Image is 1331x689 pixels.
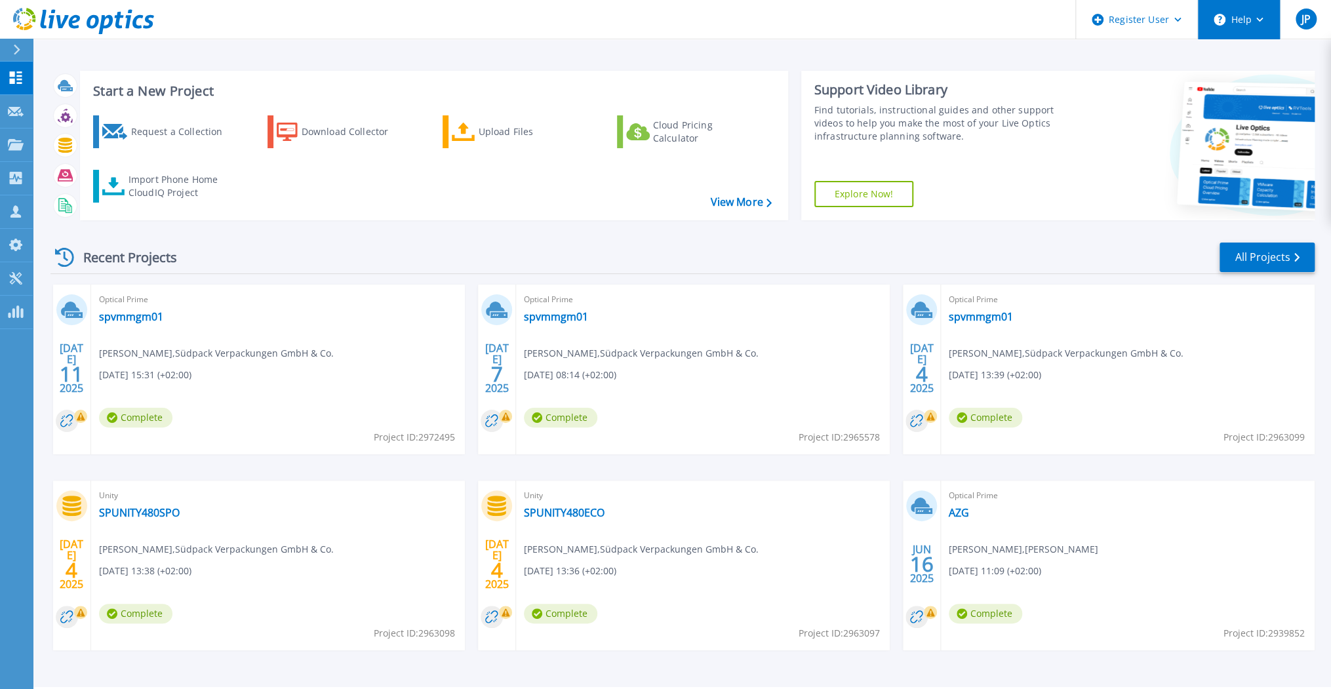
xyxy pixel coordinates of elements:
span: [DATE] 15:31 (+02:00) [99,368,191,382]
span: [DATE] 13:36 (+02:00) [524,564,616,578]
span: [DATE] 11:09 (+02:00) [949,564,1041,578]
span: [PERSON_NAME] , Südpack Verpackungen GmbH & Co. [99,542,334,557]
span: Complete [524,604,597,623]
div: [DATE] 2025 [484,540,509,588]
span: Project ID: 2972495 [374,430,455,444]
a: AZG [949,506,969,519]
a: View More [710,196,771,208]
span: Unity [99,488,457,503]
a: spvmmgm01 [524,310,588,323]
span: Optical Prime [99,292,457,307]
a: Explore Now! [814,181,914,207]
span: [DATE] 13:38 (+02:00) [99,564,191,578]
a: spvmmgm01 [99,310,163,323]
span: Project ID: 2939852 [1223,626,1305,640]
span: Project ID: 2963097 [799,626,880,640]
span: 4 [915,368,927,380]
span: 11 [60,368,83,380]
div: [DATE] 2025 [59,344,84,392]
a: Upload Files [443,115,589,148]
span: Project ID: 2963099 [1223,430,1305,444]
span: Complete [99,604,172,623]
span: Optical Prime [949,488,1307,503]
div: Support Video Library [814,81,1077,98]
span: [PERSON_NAME] , Südpack Verpackungen GmbH & Co. [949,346,1183,361]
span: 16 [909,559,933,570]
span: [DATE] 08:14 (+02:00) [524,368,616,382]
div: JUN 2025 [909,540,934,588]
div: Find tutorials, instructional guides and other support videos to help you make the most of your L... [814,104,1077,143]
span: Project ID: 2965578 [799,430,880,444]
div: Import Phone Home CloudIQ Project [129,173,231,199]
span: Complete [949,408,1022,427]
span: JP [1301,14,1310,24]
span: Optical Prime [524,292,882,307]
span: Project ID: 2963098 [374,626,455,640]
div: Upload Files [479,119,584,145]
span: [DATE] 13:39 (+02:00) [949,368,1041,382]
h3: Start a New Project [93,84,771,98]
a: Cloud Pricing Calculator [617,115,763,148]
a: Request a Collection [93,115,239,148]
a: spvmmgm01 [949,310,1013,323]
div: [DATE] 2025 [59,540,84,588]
a: SPUNITY480SPO [99,506,180,519]
span: 4 [490,564,502,576]
a: Download Collector [268,115,414,148]
span: Complete [949,604,1022,623]
div: Request a Collection [130,119,235,145]
span: Unity [524,488,882,503]
span: 7 [490,368,502,380]
a: SPUNITY480ECO [524,506,605,519]
span: Optical Prime [949,292,1307,307]
span: [PERSON_NAME] , [PERSON_NAME] [949,542,1098,557]
span: Complete [99,408,172,427]
div: Cloud Pricing Calculator [653,119,758,145]
div: Download Collector [302,119,407,145]
span: [PERSON_NAME] , Südpack Verpackungen GmbH & Co. [99,346,334,361]
div: [DATE] 2025 [909,344,934,392]
div: Recent Projects [50,241,195,273]
div: [DATE] 2025 [484,344,509,392]
span: [PERSON_NAME] , Südpack Verpackungen GmbH & Co. [524,542,759,557]
a: All Projects [1220,243,1315,272]
span: [PERSON_NAME] , Südpack Verpackungen GmbH & Co. [524,346,759,361]
span: Complete [524,408,597,427]
span: 4 [66,564,77,576]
